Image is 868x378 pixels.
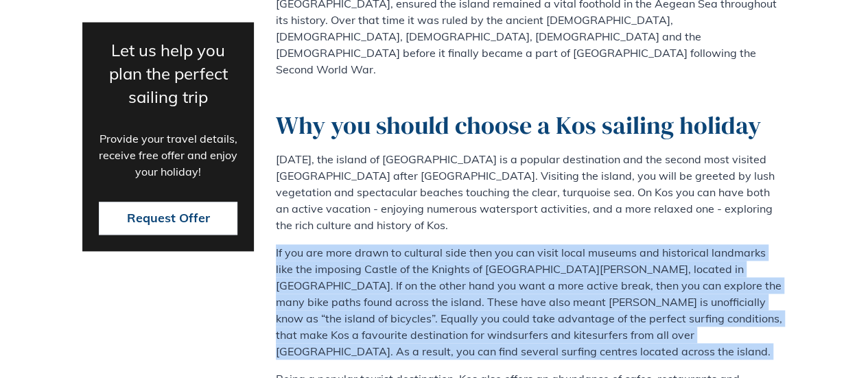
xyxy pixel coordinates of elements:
[99,130,237,180] p: Provide your travel details, receive free offer and enjoy your holiday!
[276,151,786,233] p: [DATE], the island of [GEOGRAPHIC_DATA] is a popular destination and the second most visited [GEO...
[276,244,786,359] p: If you are more drawn to cultural side then you can visit local museums and historical landmarks ...
[276,110,786,140] h2: Why you should choose a Kos sailing holiday
[99,38,237,108] p: Let us help you plan the perfect sailing trip
[99,202,237,235] button: Request Offer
